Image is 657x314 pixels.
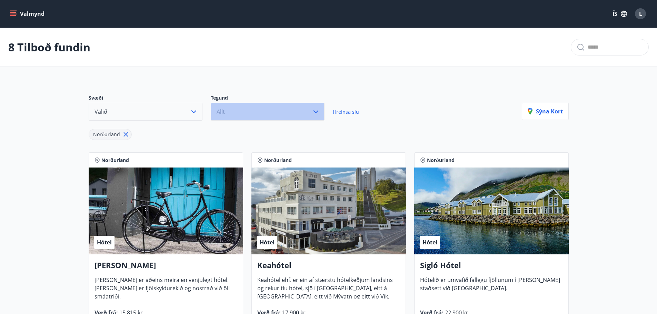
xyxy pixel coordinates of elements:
[420,276,560,297] span: Hótelið er umvafið fallegu fjöllunum í [PERSON_NAME] staðsett við [GEOGRAPHIC_DATA].
[89,94,211,103] p: Svæði
[94,260,237,276] h4: [PERSON_NAME]
[211,94,333,103] p: Tegund
[260,239,275,246] span: Hótel
[217,108,225,115] span: Allt
[93,131,120,138] span: Norðurland
[89,103,202,121] button: Valið
[8,40,90,55] p: 8 Tilboð fundin
[264,157,292,164] span: Norðurland
[97,239,112,246] span: Hótel
[211,103,325,121] button: Allt
[333,109,359,115] span: Hreinsa síu
[257,260,400,276] h4: Keahótel
[422,239,437,246] span: Hótel
[101,157,129,164] span: Norðurland
[609,8,631,20] button: ÍS
[420,260,563,276] h4: Sigló Hótel
[639,10,642,18] span: L
[94,108,107,115] span: Valið
[427,157,455,164] span: Norðurland
[8,8,47,20] button: menu
[528,108,563,115] p: Sýna kort
[632,6,649,22] button: L
[522,103,569,120] button: Sýna kort
[94,276,230,306] span: [PERSON_NAME] er aðeins meira en venjulegt hótel. [PERSON_NAME] er fjölskyldurekið og nostrað við...
[89,129,132,140] div: Norðurland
